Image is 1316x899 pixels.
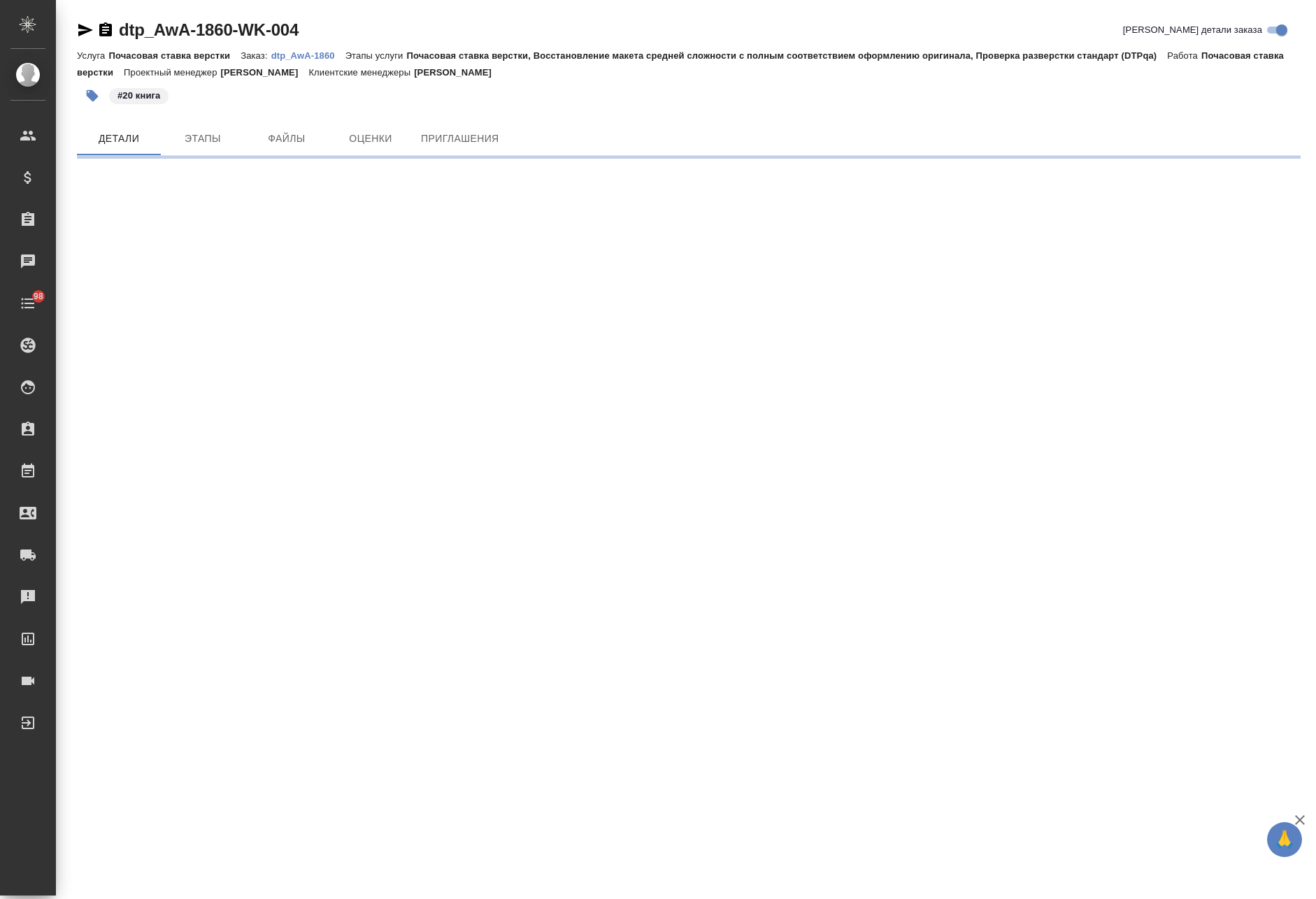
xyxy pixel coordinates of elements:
[77,50,1284,78] p: Почасовая ставка верстки
[1167,50,1201,61] p: Работа
[108,50,241,61] p: Почасовая ставка верстки
[77,22,94,38] button: Скопировать ссылку для ЯМессенджера
[345,50,407,61] p: Этапы услуги
[337,130,404,148] span: Оценки
[77,80,108,111] button: Добавить тэг
[1273,825,1296,854] span: 🙏
[253,130,320,148] span: Файлы
[241,50,271,61] p: Заказ:
[119,20,299,39] a: dtp_AwA-1860-WK-004
[85,130,152,148] span: Детали
[77,50,108,61] p: Услуга
[108,89,170,101] span: 20 книга
[221,67,309,78] p: [PERSON_NAME]
[3,286,52,321] a: 98
[124,67,220,78] p: Проектный менеджер
[271,50,345,61] p: dtp_AwA-1860
[406,50,1167,61] p: Почасовая ставка верстки, Восстановление макета средней сложности с полным соответствием оформлен...
[117,89,160,103] p: #20 книга
[25,289,52,303] span: 98
[421,130,499,148] span: Приглашения
[97,22,114,38] button: Скопировать ссылку
[308,67,414,78] p: Клиентские менеджеры
[169,130,236,148] span: Этапы
[1123,23,1262,37] span: [PERSON_NAME] детали заказа
[1267,822,1302,857] button: 🙏
[271,49,345,61] a: dtp_AwA-1860
[414,67,502,78] p: [PERSON_NAME]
